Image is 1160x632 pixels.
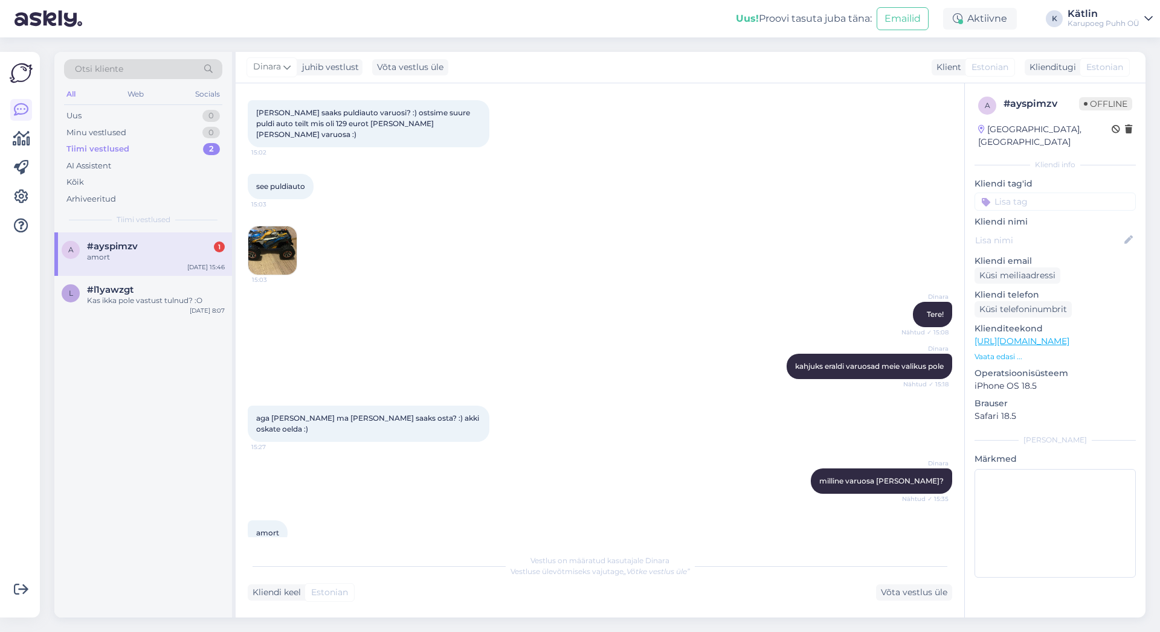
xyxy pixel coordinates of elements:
p: Operatsioonisüsteem [975,367,1136,380]
span: 15:27 [251,442,297,452]
div: Kliendi keel [248,586,301,599]
div: Klient [932,61,961,74]
span: Nähtud ✓ 15:35 [902,494,949,503]
div: Kliendi info [975,159,1136,170]
span: Offline [1079,97,1132,110]
img: Askly Logo [10,62,33,85]
div: Kätlin [1068,9,1139,19]
span: Estonian [971,61,1008,74]
div: Minu vestlused [66,127,126,139]
span: Otsi kliente [75,63,123,75]
i: „Võtke vestlus üle” [623,567,690,576]
div: Proovi tasuta juba täna: [736,11,872,26]
div: [GEOGRAPHIC_DATA], [GEOGRAPHIC_DATA] [978,123,1112,148]
div: Arhiveeritud [66,193,116,205]
input: Lisa nimi [975,234,1122,247]
div: # ayspimzv [1004,97,1079,111]
span: [PERSON_NAME] saaks puldiauto varuosi? :) ostsime suure puldi auto teilt mis oli 129 eurot [PERSO... [256,108,472,139]
div: Klienditugi [1025,61,1076,74]
div: Aktiivne [943,8,1017,30]
p: Märkmed [975,453,1136,465]
span: #l1yawzgt [87,284,134,295]
p: Kliendi tag'id [975,177,1136,190]
div: [PERSON_NAME] [975,435,1136,445]
div: Võta vestlus üle [876,584,952,601]
div: 0 [202,110,220,122]
span: Dinara [903,292,949,301]
div: juhib vestlust [297,61,359,74]
span: l [69,289,73,298]
button: Emailid [877,7,929,30]
div: 2 [203,143,220,155]
input: Lisa tag [975,193,1136,211]
span: 15:02 [251,148,297,157]
div: Tiimi vestlused [66,143,129,155]
p: iPhone OS 18.5 [975,380,1136,392]
span: milline varuosa [PERSON_NAME]? [819,476,944,485]
span: amort [256,528,279,537]
p: Brauser [975,397,1136,410]
div: AI Assistent [66,160,111,172]
div: 0 [202,127,220,139]
span: Vestlus on määratud kasutajale Dinara [530,556,669,565]
div: Karupoeg Puhh OÜ [1068,19,1139,28]
span: a [985,101,990,110]
span: #ayspimzv [87,241,138,252]
span: Nähtud ✓ 15:18 [903,380,949,389]
div: Kõik [66,176,84,188]
span: 15:03 [252,275,297,284]
div: Kas ikka pole vastust tulnud? :O [87,295,225,306]
p: Kliendi email [975,255,1136,267]
span: Estonian [1086,61,1123,74]
span: kahjuks eraldi varuosad meie valikus pole [795,362,944,371]
p: Vaata edasi ... [975,351,1136,362]
span: Dinara [903,344,949,353]
div: [DATE] 8:07 [190,306,225,315]
div: Socials [193,86,222,102]
p: Kliendi telefon [975,289,1136,301]
span: Tiimi vestlused [117,214,170,225]
span: Tere! [927,310,944,319]
img: Attachment [248,226,297,275]
span: Dinara [903,459,949,468]
a: [URL][DOMAIN_NAME] [975,336,1069,346]
div: K [1046,10,1063,27]
div: Küsi telefoninumbrit [975,301,1072,318]
span: see puldiauto [256,182,305,191]
span: Dinara [253,60,281,74]
div: 1 [214,241,225,252]
span: 15:03 [251,200,297,209]
span: a [68,245,74,254]
div: Uus [66,110,82,122]
p: Kliendi nimi [975,215,1136,228]
a: KätlinKarupoeg Puhh OÜ [1068,9,1153,28]
span: Nähtud ✓ 15:08 [901,328,949,337]
span: Vestluse ülevõtmiseks vajutage [511,567,690,576]
span: Estonian [311,586,348,599]
div: amort [87,252,225,263]
div: All [64,86,78,102]
div: [DATE] 15:46 [187,263,225,272]
p: Safari 18.5 [975,410,1136,423]
b: Uus! [736,13,759,24]
span: aga [PERSON_NAME] ma [PERSON_NAME] saaks osta? :) akki oskate oelda :) [256,413,481,433]
div: Web [125,86,146,102]
div: Võta vestlus üle [372,59,448,75]
div: Küsi meiliaadressi [975,267,1060,284]
p: Klienditeekond [975,322,1136,335]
